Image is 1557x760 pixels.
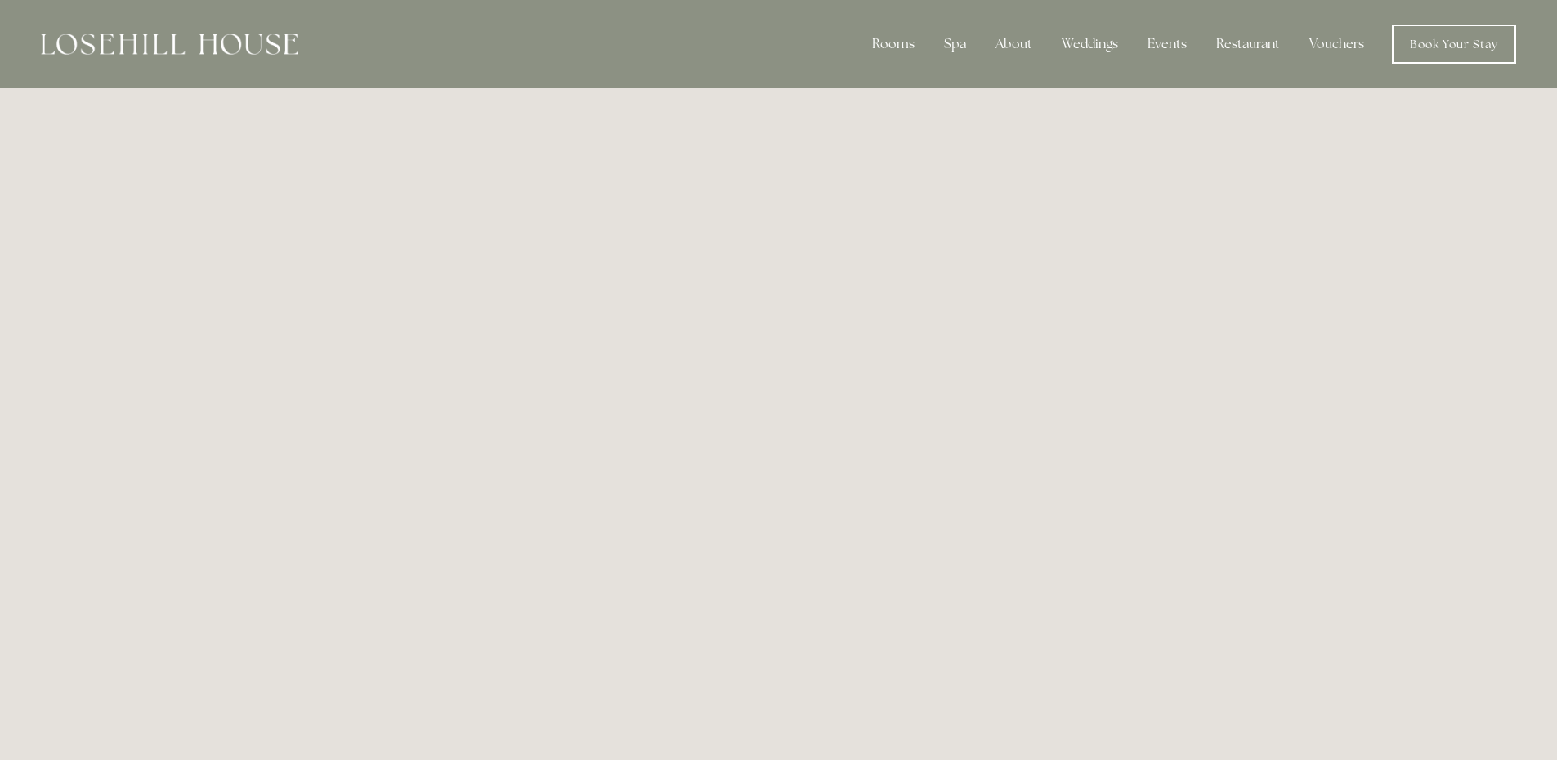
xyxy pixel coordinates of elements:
div: Events [1134,28,1200,60]
div: Rooms [859,28,928,60]
div: Restaurant [1203,28,1293,60]
div: About [982,28,1045,60]
img: Losehill House [41,34,298,55]
a: Vouchers [1296,28,1377,60]
div: Spa [931,28,979,60]
a: Book Your Stay [1392,25,1516,64]
div: Weddings [1049,28,1131,60]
